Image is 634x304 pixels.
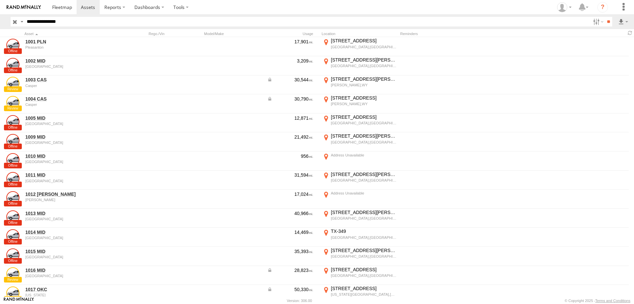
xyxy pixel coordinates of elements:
[331,216,397,221] div: [GEOGRAPHIC_DATA],[GEOGRAPHIC_DATA]
[331,121,397,125] div: [GEOGRAPHIC_DATA],[GEOGRAPHIC_DATA]
[331,83,397,87] div: [PERSON_NAME],WY
[267,58,313,64] div: 3,209
[25,96,116,102] a: 1004 CAS
[331,114,397,120] div: [STREET_ADDRESS]
[6,191,19,204] a: View Asset Details
[7,5,41,10] img: rand-logo.svg
[331,267,397,273] div: [STREET_ADDRESS]
[331,247,397,253] div: [STREET_ADDRESS][PERSON_NAME]
[331,292,397,297] div: [US_STATE][GEOGRAPHIC_DATA],[GEOGRAPHIC_DATA]
[25,229,116,235] a: 1014 MID
[331,76,397,82] div: [STREET_ADDRESS][PERSON_NAME]
[6,134,19,147] a: View Asset Details
[6,96,19,109] a: View Asset Details
[331,209,397,215] div: [STREET_ADDRESS][PERSON_NAME]
[590,17,605,26] label: Search Filter Options
[25,45,116,49] div: undefined
[267,191,313,197] div: 17,024
[25,65,116,68] div: undefined
[267,210,313,216] div: 40,966
[6,172,19,185] a: View Asset Details
[322,209,398,227] label: Click to View Current Location
[6,210,19,224] a: View Asset Details
[322,171,398,189] label: Click to View Current Location
[565,299,630,303] div: © Copyright 2025 -
[25,84,116,88] div: undefined
[6,153,19,166] a: View Asset Details
[331,235,397,240] div: [GEOGRAPHIC_DATA],[GEOGRAPHIC_DATA]
[331,140,397,145] div: [GEOGRAPHIC_DATA],[GEOGRAPHIC_DATA]
[595,299,630,303] a: Terms and Conditions
[322,133,398,151] label: Click to View Current Location
[25,172,116,178] a: 1011 MID
[267,267,313,273] div: Data from Vehicle CANbus
[331,178,397,183] div: [GEOGRAPHIC_DATA],[GEOGRAPHIC_DATA]
[267,134,313,140] div: 21,492
[25,293,116,297] div: undefined
[267,77,313,83] div: Data from Vehicle CANbus
[149,31,201,36] div: Rego./Vin
[331,64,397,68] div: [GEOGRAPHIC_DATA],[GEOGRAPHIC_DATA]
[322,57,398,75] label: Click to View Current Location
[400,31,506,36] div: Reminders
[25,58,116,64] a: 1002 MID
[331,45,397,49] div: [GEOGRAPHIC_DATA],[GEOGRAPHIC_DATA]
[25,153,116,159] a: 1010 MID
[25,179,116,183] div: undefined
[267,39,313,45] div: 17,901
[267,229,313,235] div: 14,469
[322,267,398,284] label: Click to View Current Location
[322,95,398,113] label: Click to View Current Location
[331,254,397,259] div: [GEOGRAPHIC_DATA],[GEOGRAPHIC_DATA]
[322,228,398,246] label: Click to View Current Location
[25,274,116,278] div: undefined
[25,267,116,273] a: 1016 MID
[322,114,398,132] label: Click to View Current Location
[331,171,397,177] div: [STREET_ADDRESS][PERSON_NAME]
[626,30,634,36] span: Refresh
[6,286,19,300] a: View Asset Details
[6,39,19,52] a: View Asset Details
[267,286,313,292] div: Data from Vehicle CANbus
[331,228,397,234] div: TX-349
[25,134,116,140] a: 1009 MID
[25,236,116,240] div: undefined
[25,198,116,202] div: undefined
[6,58,19,71] a: View Asset Details
[322,190,398,208] label: Click to View Current Location
[331,95,397,101] div: [STREET_ADDRESS]
[6,229,19,242] a: View Asset Details
[331,273,397,278] div: [GEOGRAPHIC_DATA],[GEOGRAPHIC_DATA]
[322,31,398,36] div: Location
[25,115,116,121] a: 1005 MID
[322,285,398,303] label: Click to View Current Location
[322,152,398,170] label: Click to View Current Location
[19,17,24,26] label: Search Query
[322,76,398,94] label: Click to View Current Location
[267,96,313,102] div: Data from Vehicle CANbus
[25,39,116,45] a: 1001 PLN
[597,2,608,13] i: ?
[25,191,116,197] a: 1012 [PERSON_NAME]
[25,255,116,259] div: undefined
[322,247,398,265] label: Click to View Current Location
[6,77,19,90] a: View Asset Details
[266,31,319,36] div: Usage
[331,102,397,106] div: [PERSON_NAME],WY
[331,38,397,44] div: [STREET_ADDRESS]
[25,77,116,83] a: 1003 CAS
[25,141,116,145] div: undefined
[267,248,313,254] div: 35,393
[267,172,313,178] div: 31,594
[267,115,313,121] div: 12,871
[25,122,116,126] div: undefined
[6,115,19,128] a: View Asset Details
[25,217,116,221] div: undefined
[287,299,312,303] div: Version: 306.00
[25,210,116,216] a: 1013 MID
[4,297,34,304] a: Visit our Website
[331,57,397,63] div: [STREET_ADDRESS][PERSON_NAME]
[25,103,116,107] div: undefined
[204,31,264,36] div: Model/Make
[617,17,629,26] label: Export results as...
